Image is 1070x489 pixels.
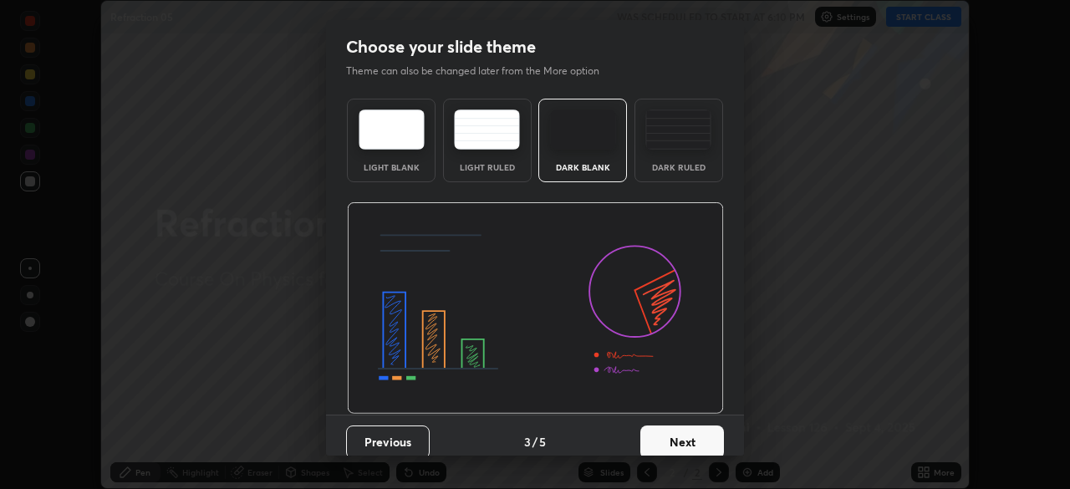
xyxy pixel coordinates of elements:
h4: / [532,433,538,451]
img: lightTheme.e5ed3b09.svg [359,110,425,150]
h4: 3 [524,433,531,451]
div: Light Ruled [454,163,521,171]
img: lightRuledTheme.5fabf969.svg [454,110,520,150]
img: darkRuledTheme.de295e13.svg [645,110,711,150]
h2: Choose your slide theme [346,36,536,58]
div: Light Blank [358,163,425,171]
h4: 5 [539,433,546,451]
div: Dark Ruled [645,163,712,171]
div: Dark Blank [549,163,616,171]
img: darkThemeBanner.d06ce4a2.svg [347,202,724,415]
button: Previous [346,425,430,459]
button: Next [640,425,724,459]
p: Theme can also be changed later from the More option [346,64,617,79]
img: darkTheme.f0cc69e5.svg [550,110,616,150]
